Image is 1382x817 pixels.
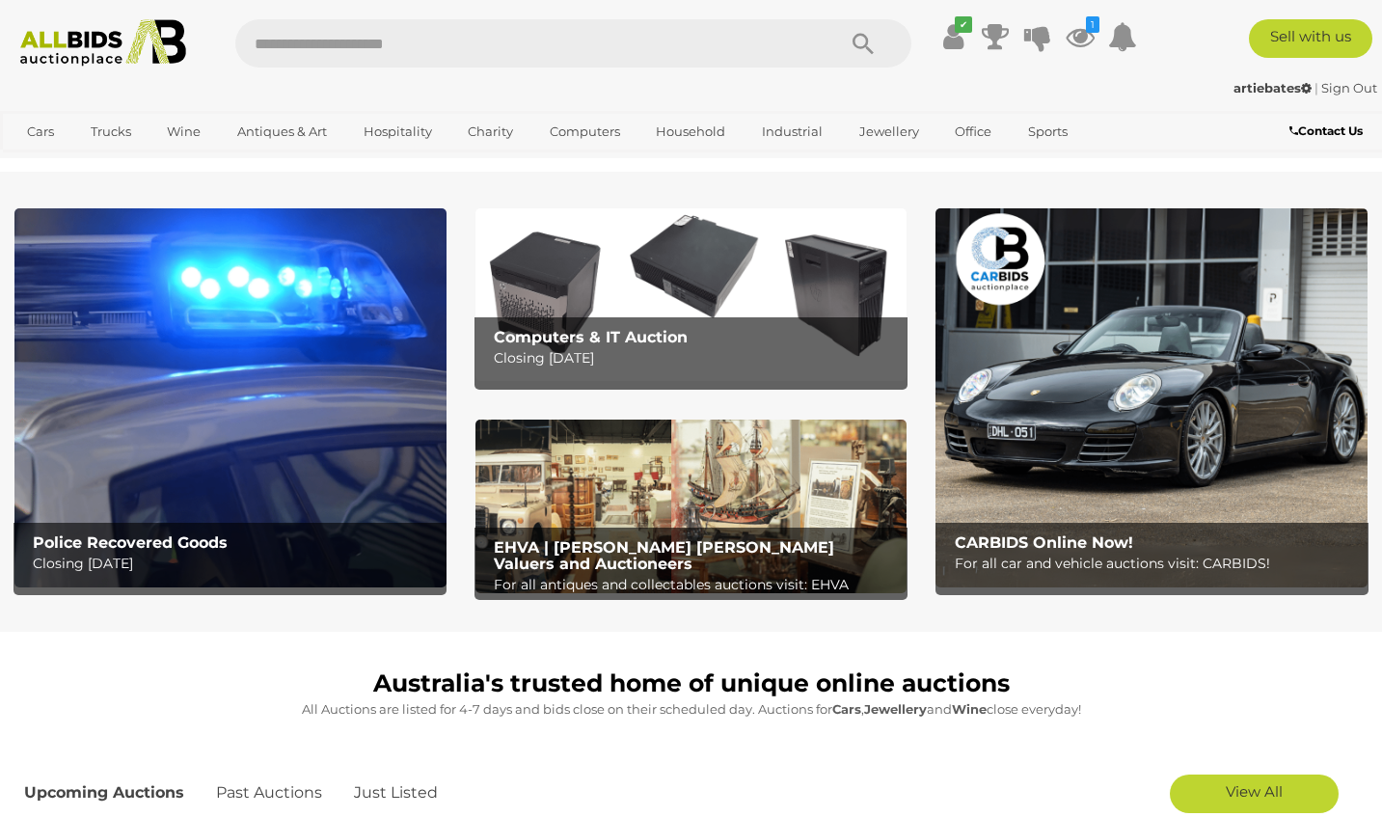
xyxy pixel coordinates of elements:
[955,533,1133,552] b: CARBIDS Online Now!
[1314,80,1318,95] span: |
[815,19,911,68] button: Search
[1249,19,1372,58] a: Sell with us
[455,116,526,148] a: Charity
[475,208,908,381] a: Computers & IT Auction Computers & IT Auction Closing [DATE]
[935,208,1368,586] a: CARBIDS Online Now! CARBIDS Online Now! For all car and vehicle auctions visit: CARBIDS!
[78,116,144,148] a: Trucks
[14,208,447,586] a: Police Recovered Goods Police Recovered Goods Closing [DATE]
[14,208,447,586] img: Police Recovered Goods
[1066,19,1095,54] a: 1
[643,116,738,148] a: Household
[955,552,1359,576] p: For all car and vehicle auctions visit: CARBIDS!
[33,533,228,552] b: Police Recovered Goods
[832,701,861,717] strong: Cars
[847,116,932,148] a: Jewellery
[475,420,908,592] a: EHVA | Evans Hastings Valuers and Auctioneers EHVA | [PERSON_NAME] [PERSON_NAME] Valuers and Auct...
[864,701,927,717] strong: Jewellery
[225,116,339,148] a: Antiques & Art
[952,701,987,717] strong: Wine
[1016,116,1080,148] a: Sports
[1226,782,1283,801] span: View All
[475,420,908,592] img: EHVA | Evans Hastings Valuers and Auctioneers
[1289,123,1363,138] b: Contact Us
[938,19,967,54] a: ✔
[154,116,213,148] a: Wine
[475,208,908,381] img: Computers & IT Auction
[1233,80,1314,95] a: artiebates
[14,148,176,179] a: [GEOGRAPHIC_DATA]
[494,538,834,574] b: EHVA | [PERSON_NAME] [PERSON_NAME] Valuers and Auctioneers
[24,698,1358,721] p: All Auctions are listed for 4-7 days and bids close on their scheduled day. Auctions for , and cl...
[494,573,898,597] p: For all antiques and collectables auctions visit: EHVA
[351,116,445,148] a: Hospitality
[942,116,1004,148] a: Office
[494,328,688,346] b: Computers & IT Auction
[955,16,972,33] i: ✔
[1289,121,1368,142] a: Contact Us
[749,116,835,148] a: Industrial
[11,19,196,67] img: Allbids.com.au
[537,116,633,148] a: Computers
[1086,16,1099,33] i: 1
[33,552,437,576] p: Closing [DATE]
[1170,775,1339,813] a: View All
[1321,80,1377,95] a: Sign Out
[24,670,1358,697] h1: Australia's trusted home of unique online auctions
[14,116,67,148] a: Cars
[1233,80,1312,95] strong: artiebates
[494,346,898,370] p: Closing [DATE]
[935,208,1368,586] img: CARBIDS Online Now!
